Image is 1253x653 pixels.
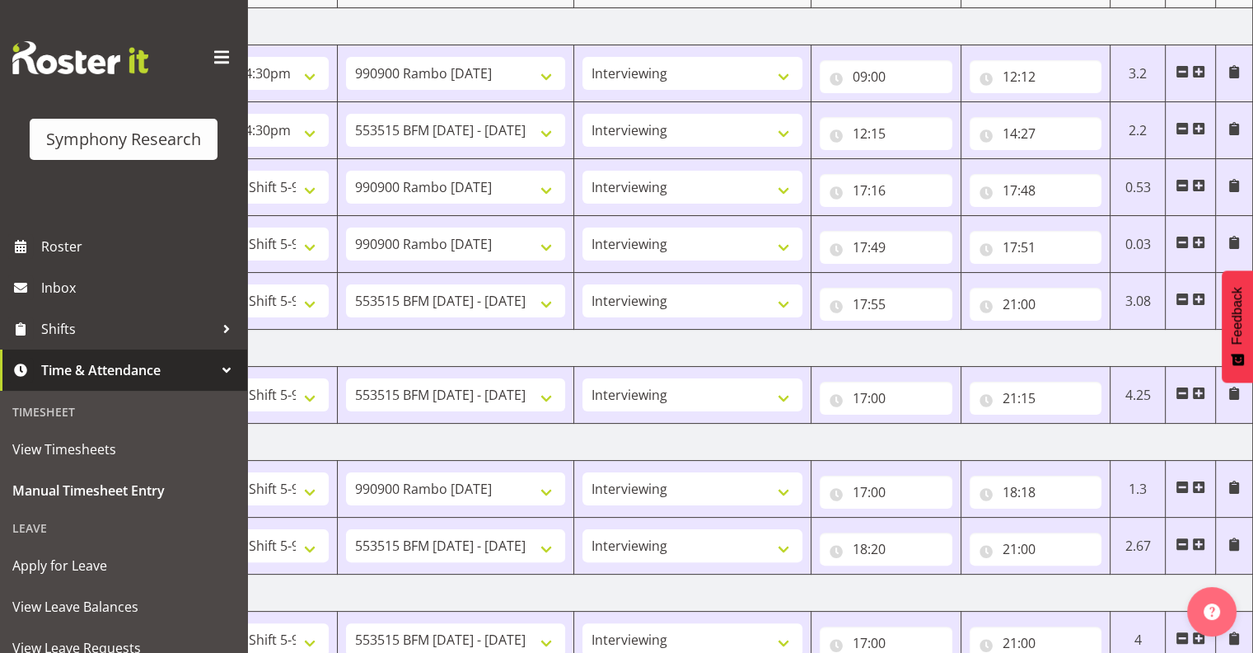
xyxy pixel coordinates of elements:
input: Click to select... [970,533,1102,566]
td: 0.53 [1110,159,1166,216]
span: Inbox [41,275,239,300]
input: Click to select... [970,288,1102,321]
a: View Leave Balances [4,586,243,627]
input: Click to select... [820,174,952,207]
div: Leave [4,511,243,545]
input: Click to select... [820,288,952,321]
span: Roster [41,234,239,259]
td: [DATE] [101,424,1253,461]
td: 2.2 [1110,102,1166,159]
div: Timesheet [4,395,243,429]
span: View Leave Balances [12,594,235,619]
span: Time & Attendance [41,358,214,383]
td: 1.3 [1110,461,1166,518]
span: Apply for Leave [12,553,235,578]
td: [DATE] [101,330,1253,367]
input: Click to select... [820,382,952,415]
input: Click to select... [970,382,1102,415]
span: Feedback [1230,287,1245,345]
input: Click to select... [820,60,952,93]
div: Symphony Research [46,127,201,152]
td: 3.08 [1110,273,1166,330]
input: Click to select... [970,231,1102,264]
a: Apply for Leave [4,545,243,586]
img: Rosterit website logo [12,41,148,74]
span: View Timesheets [12,437,235,462]
input: Click to select... [970,117,1102,150]
input: Click to select... [820,117,952,150]
input: Click to select... [820,231,952,264]
td: [DATE] [101,8,1253,45]
img: help-xxl-2.png [1204,604,1220,620]
span: Manual Timesheet Entry [12,478,235,503]
td: 0.03 [1110,216,1166,273]
input: Click to select... [970,60,1102,93]
a: Manual Timesheet Entry [4,470,243,511]
input: Click to select... [970,476,1102,509]
input: Click to select... [820,476,952,509]
td: 4.25 [1110,367,1166,424]
td: 3.2 [1110,45,1166,102]
input: Click to select... [820,533,952,566]
a: View Timesheets [4,429,243,470]
span: Shifts [41,317,214,341]
td: 2.67 [1110,518,1166,575]
button: Feedback - Show survey [1222,270,1253,383]
input: Click to select... [970,174,1102,207]
td: [DATE] [101,575,1253,612]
